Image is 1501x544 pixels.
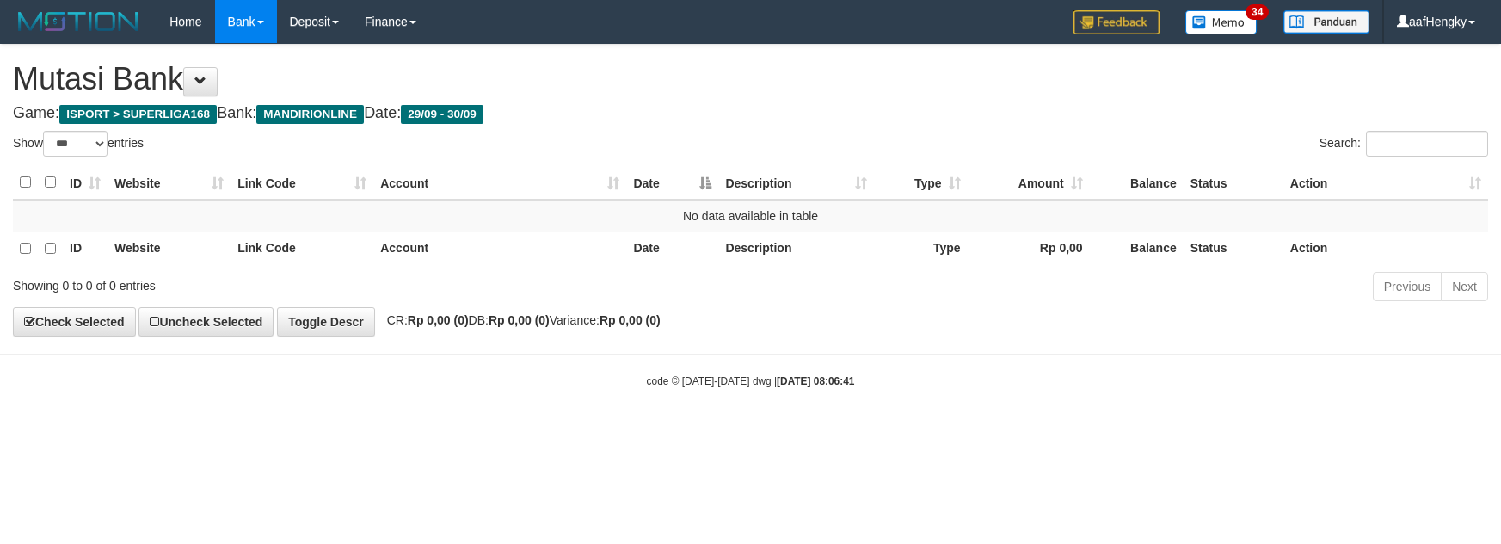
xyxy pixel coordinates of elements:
[373,166,626,200] th: Account: activate to sort column ascending
[13,270,612,294] div: Showing 0 to 0 of 0 entries
[108,166,231,200] th: Website: activate to sort column ascending
[1441,272,1488,301] a: Next
[718,166,873,200] th: Description: activate to sort column ascending
[968,166,1090,200] th: Amount: activate to sort column ascending
[626,232,718,265] th: Date
[1373,272,1442,301] a: Previous
[1320,131,1488,157] label: Search:
[1073,10,1160,34] img: Feedback.jpg
[626,166,718,200] th: Date: activate to sort column descending
[13,200,1488,232] td: No data available in table
[59,105,217,124] span: ISPORT > SUPERLIGA168
[1184,166,1283,200] th: Status
[647,375,855,387] small: code © [DATE]-[DATE] dwg |
[1185,10,1258,34] img: Button%20Memo.svg
[718,232,873,265] th: Description
[277,307,375,337] a: Toggle Descr
[1246,4,1269,20] span: 34
[13,307,136,337] a: Check Selected
[874,232,968,265] th: Type
[600,313,661,327] strong: Rp 0,00 (0)
[108,232,231,265] th: Website
[13,105,1488,122] h4: Game: Bank: Date:
[777,375,854,387] strong: [DATE] 08:06:41
[489,313,550,327] strong: Rp 0,00 (0)
[13,62,1488,96] h1: Mutasi Bank
[408,313,469,327] strong: Rp 0,00 (0)
[968,232,1090,265] th: Rp 0,00
[231,166,373,200] th: Link Code: activate to sort column ascending
[401,105,483,124] span: 29/09 - 30/09
[13,131,144,157] label: Show entries
[138,307,274,337] a: Uncheck Selected
[231,232,373,265] th: Link Code
[1090,232,1184,265] th: Balance
[1283,232,1488,265] th: Action
[63,166,108,200] th: ID: activate to sort column ascending
[1283,10,1369,34] img: panduan.png
[1366,131,1488,157] input: Search:
[1090,166,1184,200] th: Balance
[1283,166,1488,200] th: Action: activate to sort column ascending
[256,105,364,124] span: MANDIRIONLINE
[378,313,661,327] span: CR: DB: Variance:
[1184,232,1283,265] th: Status
[13,9,144,34] img: MOTION_logo.png
[373,232,626,265] th: Account
[43,131,108,157] select: Showentries
[63,232,108,265] th: ID
[874,166,968,200] th: Type: activate to sort column ascending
